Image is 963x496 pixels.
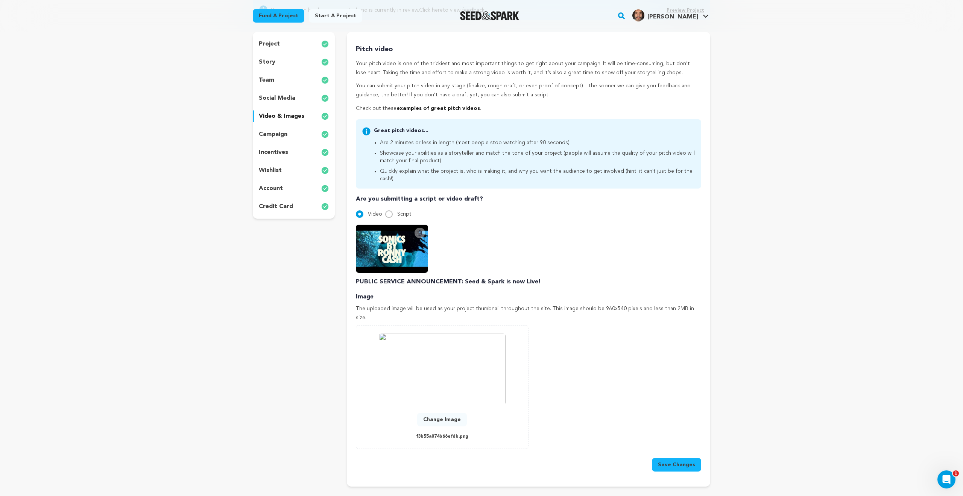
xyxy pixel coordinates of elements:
p: Are you submitting a script or video draft? [356,195,701,204]
p: incentives [259,148,288,157]
li: Are 2 minutes or less in length (most people stop watching after 90 seconds) [380,139,695,146]
img: check-circle-full.svg [321,166,329,175]
p: Image [356,292,701,301]
p: Your pitch video is one of the trickiest and most important things to get right about your campai... [356,59,701,78]
a: Fund a project [253,9,304,23]
a: Seed&Spark Homepage [460,11,519,20]
div: Stanek D.'s Profile [632,9,698,21]
p: You can submit your pitch video in any stage (finalize, rough draft, or even proof of concept) – ... [356,82,701,100]
button: social media [253,92,335,104]
li: Showcase your abilities as a storyteller and match the tone of your project (people will assume t... [380,149,695,164]
p: video & images [259,112,304,121]
img: Seed&Spark Logo Dark Mode [460,11,519,20]
p: team [259,76,274,85]
span: [PERSON_NAME] [647,14,698,20]
button: credit card [253,201,335,213]
span: Script [397,211,412,217]
img: check-circle-full.svg [321,58,329,67]
img: check-circle-full.svg [321,148,329,157]
img: check-circle-full.svg [321,184,329,193]
li: Quickly explain what the project is, who is making it, and why you want the audience to get invol... [380,167,695,183]
p: wishlist [259,166,282,175]
button: project [253,38,335,50]
p: story [259,58,275,67]
a: examples of great pitch videos [396,106,480,111]
a: Stanek D.'s Profile [631,8,710,21]
button: video & images [253,110,335,122]
p: project [259,40,280,49]
img: check-circle-full.svg [321,94,329,103]
button: team [253,74,335,86]
button: incentives [253,146,335,158]
button: story [253,56,335,68]
p: Great pitch videos... [374,127,695,134]
p: social media [259,94,295,103]
p: campaign [259,130,287,139]
p: f3b55a074b66efdb.png [416,432,468,441]
p: PUBLIC SERVICE ANNOUNCEMENT: Seed & Spark is now Live! [356,277,701,286]
p: account [259,184,283,193]
button: Save Changes [652,458,701,472]
span: Video [368,211,382,217]
img: check-circle-full.svg [321,130,329,139]
img: check-circle-full.svg [321,76,329,85]
button: campaign [253,128,335,140]
a: Start a project [309,9,362,23]
button: Change Image [417,413,467,426]
img: 2ee317a1be235c47.jpg [632,9,644,21]
img: check-circle-full.svg [321,112,329,121]
p: Pitch video [356,44,701,55]
span: 1 [953,470,959,476]
p: Check out these . [356,104,701,113]
img: check-circle-full.svg [321,202,329,211]
p: credit card [259,202,293,211]
button: wishlist [253,164,335,176]
button: account [253,183,335,195]
img: check-circle-full.svg [321,40,329,49]
span: Stanek D.'s Profile [631,8,710,24]
iframe: Intercom live chat [937,470,955,488]
p: The uploaded image will be used as your project thumbnail throughout the site. This image should ... [356,304,701,323]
